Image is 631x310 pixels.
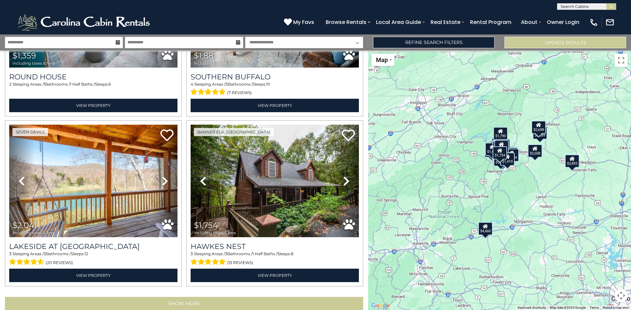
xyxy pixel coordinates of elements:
[605,18,615,27] img: mail-regular-white.png
[504,37,626,48] button: Update Results
[533,126,547,139] div: $2,289
[266,82,270,87] span: 10
[615,289,628,302] button: Map camera controls
[5,297,363,310] button: Show More
[46,258,73,267] span: (20 reviews)
[12,220,37,230] span: $2,041
[191,82,193,87] span: 4
[565,154,579,167] div: $2,893
[603,306,629,309] a: Report a map error
[44,251,46,256] span: 3
[293,18,314,26] span: My Favs
[84,251,88,256] span: 12
[194,231,236,235] span: including taxes & fees
[484,144,499,157] div: $2,485
[252,251,277,256] span: 1 Half Baths /
[9,242,177,251] h3: Lakeside at Hawksnest
[9,242,177,251] a: Lakeside at [GEOGRAPHIC_DATA]
[518,16,541,28] a: About
[485,143,500,156] div: $1,426
[284,18,316,27] a: My Favs
[227,258,253,267] span: (13 reviews)
[227,89,252,97] span: (7 reviews)
[194,61,236,65] span: including taxes & fees
[467,16,515,28] a: Rental Program
[191,99,359,112] a: View Property
[191,125,359,237] img: thumbnail_163269513.jpeg
[9,72,177,81] a: Round House
[500,152,515,165] div: $1,419
[191,251,359,267] div: Sleeping Areas / Bathrooms / Sleeps:
[373,16,424,28] a: Local Area Guide
[225,82,228,87] span: 3
[9,251,12,256] span: 3
[493,127,508,140] div: $1,790
[191,72,359,81] a: Southern Buffalo
[589,18,598,27] img: phone-regular-white.png
[427,16,464,28] a: Real Estate
[9,99,177,112] a: View Property
[12,231,55,235] span: including taxes & fees
[371,54,394,66] button: Change map style
[191,242,359,251] a: Hawkes Nest
[544,16,583,28] a: Owner Login
[191,251,193,256] span: 3
[16,12,153,32] img: White-1-2.png
[108,82,111,87] span: 6
[9,125,177,237] img: thumbnail_163260213.jpeg
[225,251,227,256] span: 3
[9,251,177,267] div: Sleeping Areas / Bathrooms / Sleeps:
[615,54,628,67] button: Toggle fullscreen view
[503,147,518,160] div: $2,041
[496,139,510,152] div: $3,327
[194,128,274,136] a: Banner Elk, [GEOGRAPHIC_DATA]
[504,148,519,161] div: $1,804
[12,61,55,65] span: including taxes & fees
[322,16,370,28] a: Browse Rentals
[291,251,293,256] span: 8
[478,222,493,235] div: $4,460
[70,82,95,87] span: 1 Half Baths /
[493,146,507,159] div: $1,754
[191,269,359,282] a: View Property
[518,305,546,310] button: Keyboard shortcuts
[12,128,48,136] a: Seven Devils
[194,51,216,60] span: $1,881
[370,301,391,310] img: Google
[342,129,355,143] a: Add to favorites
[194,220,218,230] span: $1,754
[12,51,36,60] span: $1,359
[494,153,508,166] div: $3,192
[550,306,586,309] span: Map data ©2025 Google
[160,129,174,143] a: Add to favorites
[376,56,388,63] span: Map
[9,82,12,87] span: 2
[191,81,359,97] div: Sleeping Areas / Bathrooms / Sleeps:
[9,81,177,97] div: Sleeping Areas / Bathrooms / Sleeps:
[9,269,177,282] a: View Property
[373,37,495,48] a: Refine Search Filters
[494,140,509,153] div: $1,881
[531,121,546,134] div: $2,698
[370,301,391,310] a: Open this area in Google Maps (opens a new window)
[44,82,45,87] span: 1
[528,144,542,157] div: $2,608
[590,306,599,309] a: Terms (opens in new tab)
